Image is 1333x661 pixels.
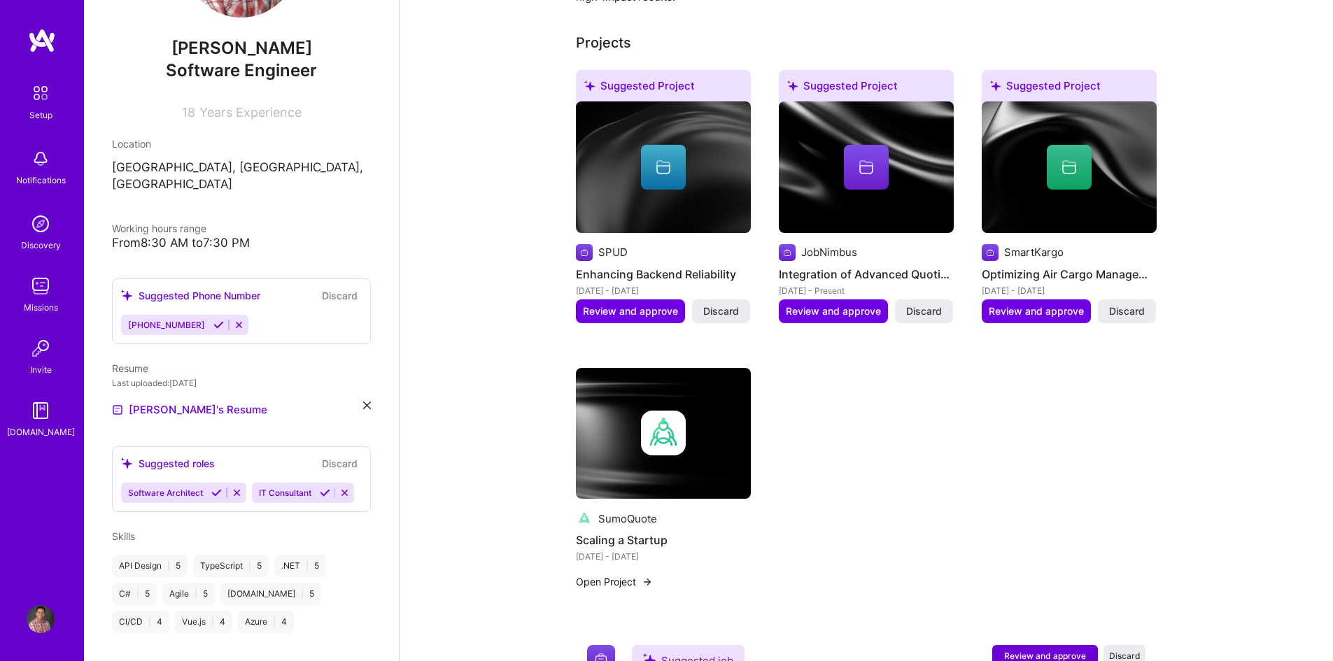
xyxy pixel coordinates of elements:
img: guide book [27,397,55,425]
div: SmartKargo [1004,245,1064,260]
div: Suggested Project [576,70,751,107]
h4: Optimizing Air Cargo Management [982,265,1157,283]
div: C# 5 [112,583,157,605]
span: | [195,588,197,599]
div: [DATE] - Present [779,283,954,298]
div: Notifications [16,173,66,187]
button: Review and approve [576,299,685,323]
div: [DOMAIN_NAME] [7,425,75,439]
div: Suggested Project [779,70,954,107]
button: Review and approve [982,299,1091,323]
span: | [148,616,151,627]
div: Setup [29,108,52,122]
div: [DATE] - [DATE] [982,283,1157,298]
div: Discovery [21,238,61,253]
img: cover [779,101,954,233]
button: Open Project [576,574,653,589]
span: Resume [112,362,148,374]
i: icon SuggestedTeams [787,80,798,91]
img: Company logo [576,510,593,527]
div: Suggested Phone Number [121,288,260,303]
img: Company logo [576,244,593,261]
div: SPUD [598,245,628,260]
div: [DATE] - [DATE] [576,283,751,298]
div: Vue.js 4 [175,611,232,633]
span: Working hours range [112,222,206,234]
img: cover [576,368,751,499]
span: | [273,616,276,627]
p: [GEOGRAPHIC_DATA], [GEOGRAPHIC_DATA], [GEOGRAPHIC_DATA] [112,159,371,193]
div: Agile 5 [162,583,215,605]
img: Company logo [641,411,686,455]
div: JobNimbus [801,245,857,260]
h4: Enhancing Backend Reliability [576,265,751,283]
span: | [136,588,139,599]
button: Discard [1098,299,1156,323]
img: cover [982,101,1157,233]
img: cover [576,101,751,233]
button: Discard [692,299,750,323]
button: Discard [318,287,362,304]
div: [DATE] - [DATE] [576,549,751,564]
h4: Integration of Advanced Quoting Solutions [779,265,954,283]
span: Discard [1109,304,1145,318]
i: Accept [213,320,224,330]
span: 18 [182,105,195,120]
div: Invite [30,362,52,377]
div: Azure 4 [238,611,294,633]
span: Discard [906,304,942,318]
button: Review and approve [779,299,888,323]
span: IT Consultant [259,488,311,498]
i: icon SuggestedTeams [121,457,133,469]
div: Suggested Project [982,70,1157,107]
img: Company logo [779,244,796,261]
div: API Design 5 [112,555,188,577]
div: SumoQuote [598,511,657,526]
span: | [306,560,309,571]
span: Software Architect [128,488,203,498]
span: Discard [703,304,739,318]
div: From 8:30 AM to 7:30 PM [112,236,371,250]
img: discovery [27,210,55,238]
span: Software Engineer [166,60,317,80]
a: [PERSON_NAME]'s Resume [112,401,267,418]
i: icon SuggestedTeams [990,80,1001,91]
div: Location [112,136,371,151]
i: icon Close [363,401,371,409]
i: Reject [232,488,242,498]
span: Review and approve [989,304,1084,318]
span: | [248,560,251,571]
img: arrow-right [642,576,653,588]
h4: Scaling a Startup [576,531,751,549]
span: | [211,616,214,627]
span: Review and approve [583,304,678,318]
span: Review and approve [786,304,881,318]
img: teamwork [27,272,55,300]
img: Resume [112,404,123,415]
i: Accept [211,488,222,498]
div: Add projects you've worked on [576,32,631,53]
div: Projects [576,32,631,53]
img: User Avatar [27,605,55,633]
i: icon SuggestedTeams [121,290,133,301]
img: logo [28,28,56,53]
div: Last uploaded: [DATE] [112,376,371,390]
img: setup [26,78,55,108]
i: icon SuggestedTeams [584,80,595,91]
div: [DOMAIN_NAME] 5 [220,583,321,605]
i: Accept [320,488,330,498]
div: TypeScript 5 [193,555,269,577]
span: [PHONE_NUMBER] [128,320,205,330]
img: Company logo [982,244,999,261]
i: Reject [339,488,350,498]
span: Skills [112,530,135,542]
img: bell [27,145,55,173]
i: Reject [234,320,244,330]
span: | [167,560,170,571]
div: Suggested roles [121,456,215,471]
div: .NET 5 [274,555,326,577]
img: Invite [27,334,55,362]
span: [PERSON_NAME] [112,38,371,59]
div: CI/CD 4 [112,611,169,633]
button: Discard [318,455,362,471]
